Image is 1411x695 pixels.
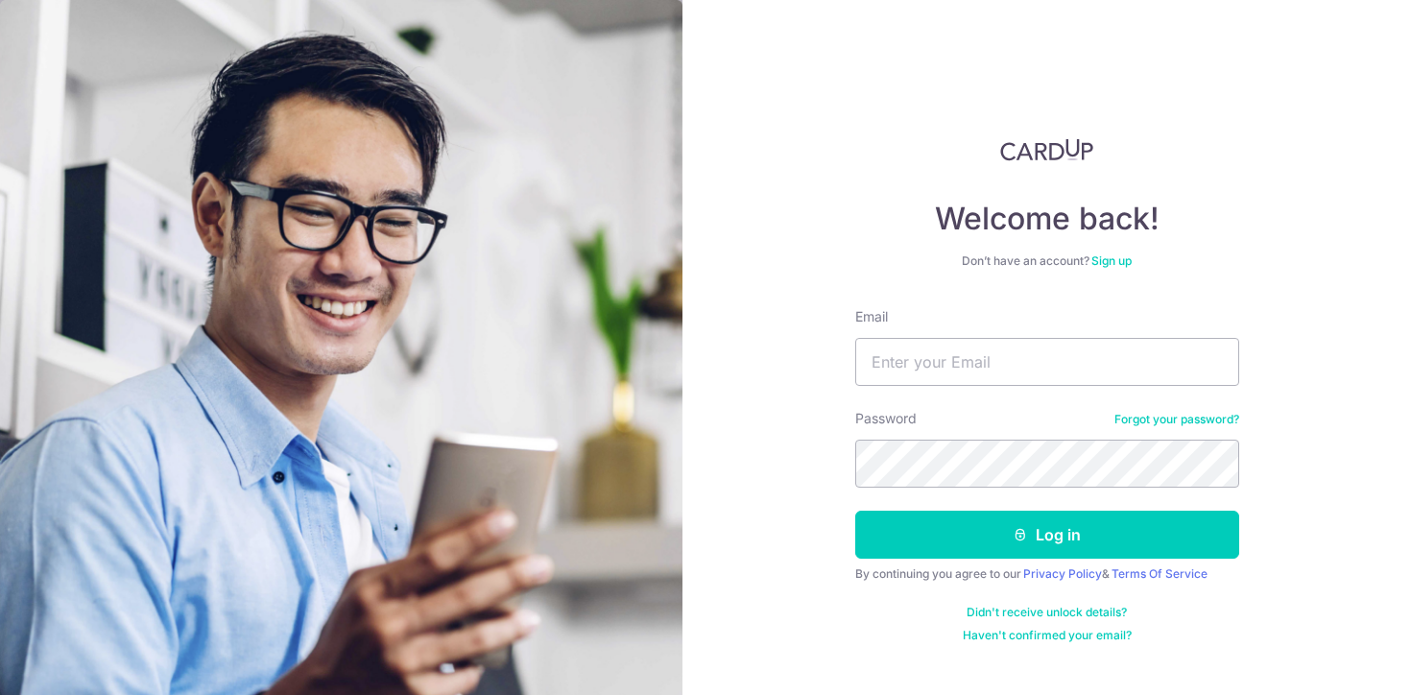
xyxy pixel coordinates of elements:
[855,566,1239,582] div: By continuing you agree to our &
[963,628,1132,643] a: Haven't confirmed your email?
[1023,566,1102,581] a: Privacy Policy
[855,511,1239,559] button: Log in
[855,200,1239,238] h4: Welcome back!
[967,605,1127,620] a: Didn't receive unlock details?
[855,338,1239,386] input: Enter your Email
[1112,566,1208,581] a: Terms Of Service
[1114,412,1239,427] a: Forgot your password?
[855,307,888,326] label: Email
[1091,253,1132,268] a: Sign up
[1000,138,1094,161] img: CardUp Logo
[855,253,1239,269] div: Don’t have an account?
[855,409,917,428] label: Password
